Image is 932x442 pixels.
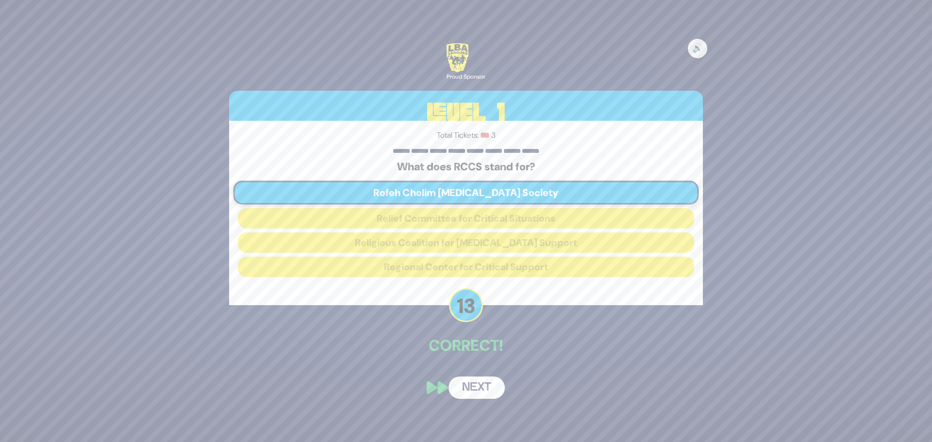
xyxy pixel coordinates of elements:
[688,39,707,58] button: 🔊
[238,257,694,277] button: Regional Center for Critical Support
[229,91,703,134] h3: Level 1
[238,130,694,141] p: Total Tickets: 🎟️ 3
[449,377,505,399] button: Next
[238,208,694,229] button: Relief Committee for Critical Situations
[447,72,485,81] div: Proud Sponsor
[233,181,699,205] button: Rofeh Cholim [MEDICAL_DATA] Society
[238,232,694,253] button: Religious Coalition for [MEDICAL_DATA] Support
[447,43,468,72] img: LBA
[229,334,703,357] p: Correct!
[238,161,694,173] h5: What does RCCS stand for?
[449,288,483,322] p: 13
